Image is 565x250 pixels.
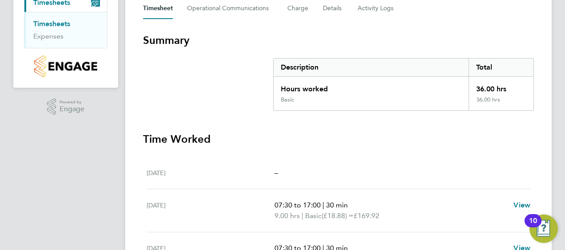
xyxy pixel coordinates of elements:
[274,59,469,76] div: Description
[24,55,107,77] a: Go to home page
[326,201,348,209] span: 30 min
[305,211,322,221] span: Basic
[274,77,469,96] div: Hours worked
[24,12,107,48] div: Timesheets
[281,96,294,103] div: Basic
[273,58,534,111] div: Summary
[34,55,97,77] img: countryside-properties-logo-retina.png
[469,59,533,76] div: Total
[47,98,85,115] a: Powered byEngage
[322,211,354,220] span: (£18.88) =
[275,201,321,209] span: 07:30 to 17:00
[275,168,278,177] span: –
[513,200,530,211] a: View
[302,211,303,220] span: |
[322,201,324,209] span: |
[143,132,534,146] h3: Time Worked
[529,215,558,243] button: Open Resource Center, 10 new notifications
[354,211,379,220] span: £169.92
[529,221,537,232] div: 10
[147,168,275,178] div: [DATE]
[33,20,70,28] a: Timesheets
[147,200,275,221] div: [DATE]
[33,32,64,40] a: Expenses
[513,201,530,209] span: View
[469,96,533,110] div: 36.00 hrs
[143,33,534,47] h3: Summary
[60,105,84,113] span: Engage
[469,77,533,96] div: 36.00 hrs
[275,211,300,220] span: 9.00 hrs
[60,98,84,106] span: Powered by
